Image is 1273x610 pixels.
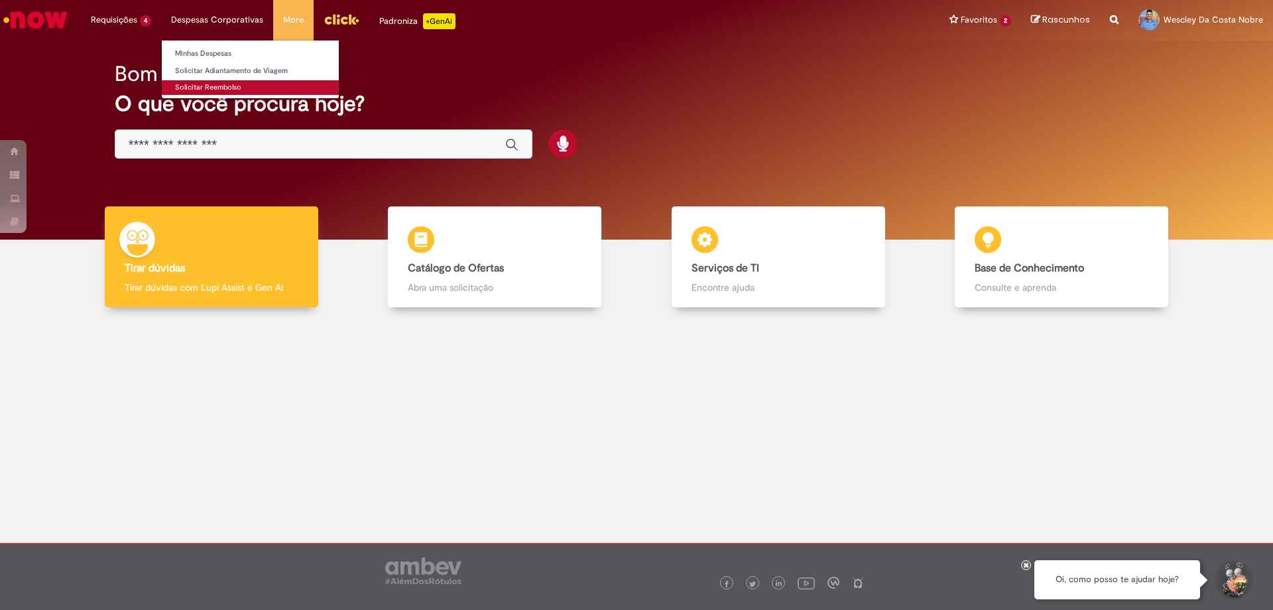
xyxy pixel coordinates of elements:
[70,206,353,308] a: Tirar dúvidas Tirar dúvidas com Lupi Assist e Gen Ai
[827,577,839,589] img: logo_footer_workplace.png
[852,577,864,589] img: logo_footer_naosei.png
[162,64,339,78] a: Solicitar Adiantamento de Viagem
[379,13,455,29] div: Padroniza
[423,13,455,29] p: +GenAi
[1164,14,1263,25] span: Wescley Da Costa Nobre
[798,574,815,591] img: logo_footer_youtube.png
[1000,15,1011,27] span: 2
[324,9,359,29] img: click_logo_yellow_360x200.png
[1,7,70,33] img: ServiceNow
[353,206,637,308] a: Catálogo de Ofertas Abra uma solicitação
[125,281,298,294] p: Tirar dúvidas com Lupi Assist e Gen Ai
[1034,560,1200,599] div: Oi, como posso te ajudar hoje?
[161,40,339,99] ul: Despesas Corporativas
[961,13,997,27] span: Favoritos
[692,262,759,275] b: Serviços de TI
[140,15,151,27] span: 4
[975,262,1084,275] b: Base de Conhecimento
[283,13,304,27] span: More
[91,13,137,27] span: Requisições
[920,206,1204,308] a: Base de Conhecimento Consulte e aprenda
[162,46,339,61] a: Minhas Despesas
[1031,14,1090,27] a: Rascunhos
[115,92,1159,115] h2: O que você procura hoje?
[636,206,920,308] a: Serviços de TI Encontre ajuda
[408,262,504,275] b: Catálogo de Ofertas
[749,581,756,587] img: logo_footer_twitter.png
[1042,13,1090,26] span: Rascunhos
[171,13,263,27] span: Despesas Corporativas
[408,281,581,294] p: Abra uma solicitação
[1213,560,1253,600] button: Iniciar Conversa de Suporte
[692,281,865,294] p: Encontre ajuda
[162,80,339,95] a: Solicitar Reembolso
[125,262,185,275] b: Tirar dúvidas
[776,580,782,588] img: logo_footer_linkedin.png
[385,558,461,584] img: logo_footer_ambev_rotulo_gray.png
[115,62,283,86] h2: Bom dia, Wescley
[975,281,1148,294] p: Consulte e aprenda
[723,581,730,587] img: logo_footer_facebook.png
